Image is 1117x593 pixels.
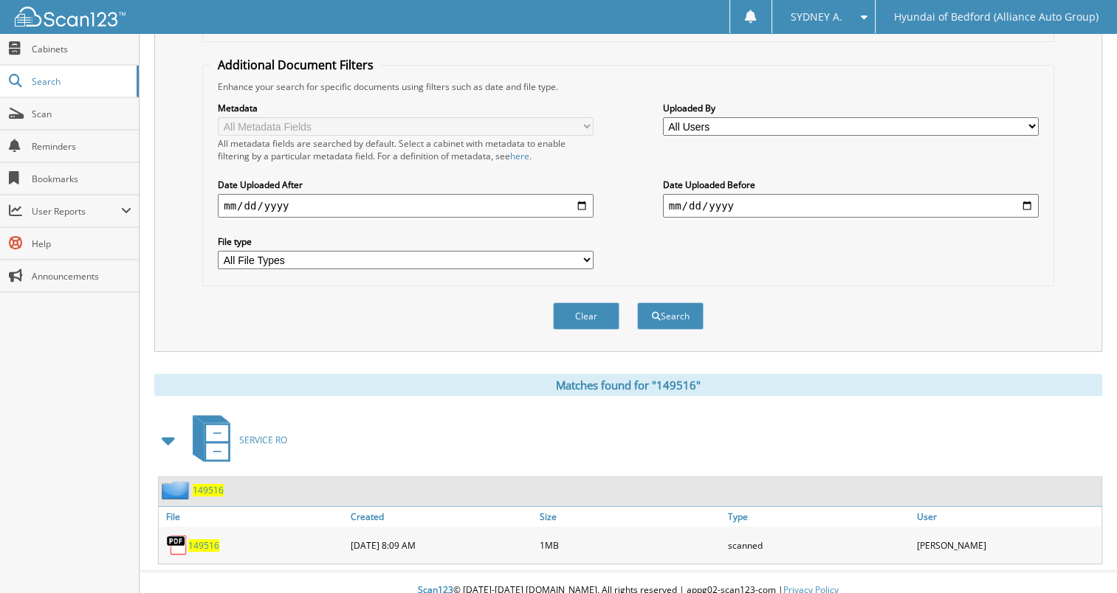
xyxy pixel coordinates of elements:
[32,173,131,185] span: Bookmarks
[184,411,287,469] a: SERVICE RO
[347,530,535,560] div: [DATE] 8:09 AM
[218,137,594,162] div: All metadata fields are searched by default. Select a cabinet with metadata to enable filtering b...
[166,534,188,556] img: PDF.png
[536,507,724,527] a: Size
[347,507,535,527] a: Created
[218,194,594,218] input: start
[637,302,704,330] button: Search
[791,13,842,21] span: SYDNEY A.
[210,80,1046,93] div: Enhance your search for specific documents using filters such as date and file type.
[154,374,1102,396] div: Matches found for "149516"
[210,57,381,73] legend: Additional Document Filters
[724,507,912,527] a: Type
[32,270,131,282] span: Announcements
[218,235,594,248] label: File type
[218,178,594,191] label: Date Uploaded After
[32,43,131,55] span: Cabinets
[553,302,619,330] button: Clear
[239,434,287,446] span: SERVICE RO
[663,194,1039,218] input: end
[32,75,129,88] span: Search
[724,530,912,560] div: scanned
[894,13,1099,21] span: Hyundai of Bedford (Alliance Auto Group)
[32,205,121,218] span: User Reports
[218,102,594,114] label: Metadata
[913,530,1101,560] div: [PERSON_NAME]
[663,102,1039,114] label: Uploaded By
[162,481,193,499] img: folder2.png
[32,108,131,120] span: Scan
[188,539,219,552] a: 149516
[1043,522,1117,593] iframe: Chat Widget
[536,530,724,560] div: 1MB
[32,140,131,153] span: Reminders
[663,178,1039,191] label: Date Uploaded Before
[193,484,224,496] a: 149516
[32,237,131,250] span: Help
[15,7,126,27] img: scan123-logo-white.svg
[510,150,529,162] a: here
[913,507,1101,527] a: User
[159,507,347,527] a: File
